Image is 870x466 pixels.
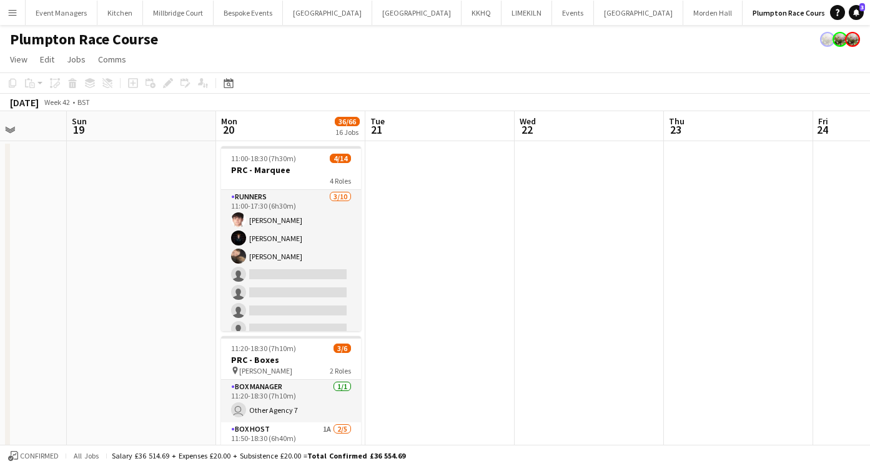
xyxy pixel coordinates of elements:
[70,122,87,137] span: 19
[219,122,237,137] span: 20
[97,1,143,25] button: Kitchen
[667,122,685,137] span: 23
[35,51,59,67] a: Edit
[330,154,351,163] span: 4/14
[221,380,361,422] app-card-role: Box Manager1/111:20-18:30 (7h10m) Other Agency 7
[62,51,91,67] a: Jobs
[221,354,361,365] h3: PRC - Boxes
[221,190,361,395] app-card-role: Runners3/1011:00-17:30 (6h30m)[PERSON_NAME][PERSON_NAME][PERSON_NAME]
[112,451,405,460] div: Salary £36 514.69 + Expenses £20.00 + Subsistence £20.00 =
[370,116,385,127] span: Tue
[283,1,372,25] button: [GEOGRAPHIC_DATA]
[221,146,361,331] app-job-card: 11:00-18:30 (7h30m)4/14PRC - Marquee4 RolesRunners3/1011:00-17:30 (6h30m)[PERSON_NAME][PERSON_NAM...
[239,366,292,375] span: [PERSON_NAME]
[518,122,536,137] span: 22
[6,449,61,463] button: Confirmed
[93,51,131,67] a: Comms
[41,97,72,107] span: Week 42
[20,452,59,460] span: Confirmed
[818,116,828,127] span: Fri
[98,54,126,65] span: Comms
[833,32,848,47] app-user-avatar: Staffing Manager
[683,1,743,25] button: Morden Hall
[502,1,552,25] button: LIMEKILN
[330,176,351,186] span: 4 Roles
[816,122,828,137] span: 24
[520,116,536,127] span: Wed
[845,32,860,47] app-user-avatar: Staffing Manager
[40,54,54,65] span: Edit
[10,96,39,109] div: [DATE]
[335,117,360,126] span: 36/66
[743,1,840,25] button: Plumpton Race Course
[10,54,27,65] span: View
[849,5,864,20] a: 3
[10,30,158,49] h1: Plumpton Race Course
[552,1,594,25] button: Events
[368,122,385,137] span: 21
[334,344,351,353] span: 3/6
[143,1,214,25] button: Millbridge Court
[231,344,296,353] span: 11:20-18:30 (7h10m)
[71,451,101,460] span: All jobs
[820,32,835,47] app-user-avatar: Staffing Manager
[307,451,405,460] span: Total Confirmed £36 554.69
[221,116,237,127] span: Mon
[372,1,462,25] button: [GEOGRAPHIC_DATA]
[462,1,502,25] button: KKHQ
[330,366,351,375] span: 2 Roles
[67,54,86,65] span: Jobs
[669,116,685,127] span: Thu
[5,51,32,67] a: View
[594,1,683,25] button: [GEOGRAPHIC_DATA]
[221,164,361,176] h3: PRC - Marquee
[77,97,90,107] div: BST
[26,1,97,25] button: Event Managers
[214,1,283,25] button: Bespoke Events
[859,3,865,11] span: 3
[335,127,359,137] div: 16 Jobs
[231,154,296,163] span: 11:00-18:30 (7h30m)
[72,116,87,127] span: Sun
